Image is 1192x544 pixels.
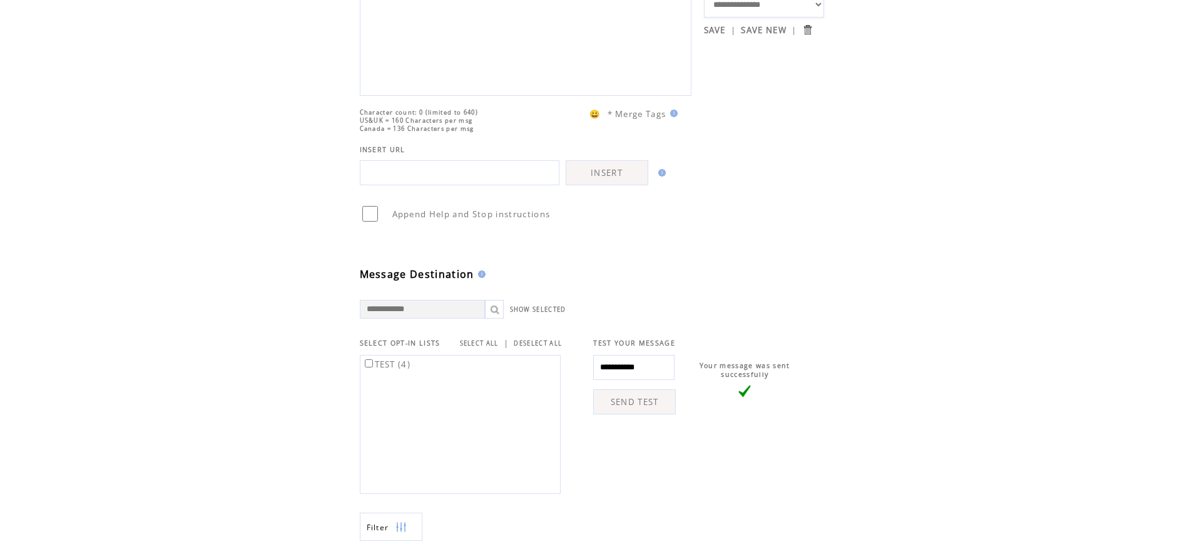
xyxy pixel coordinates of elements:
span: Canada = 136 Characters per msg [360,125,474,133]
span: | [504,337,509,349]
input: Submit [802,24,813,36]
label: TEST (4) [362,359,411,370]
img: filters.png [395,513,407,541]
a: Filter [360,513,422,541]
span: INSERT URL [360,145,405,154]
span: Append Help and Stop instructions [392,208,551,220]
span: SELECT OPT-IN LISTS [360,339,441,347]
span: * Merge Tags [608,108,666,120]
span: US&UK = 160 Characters per msg [360,116,473,125]
a: SAVE [704,24,726,36]
a: SAVE NEW [741,24,787,36]
img: help.gif [655,169,666,177]
span: Message Destination [360,267,474,281]
img: help.gif [474,270,486,278]
a: INSERT [566,160,648,185]
span: Show filters [367,522,389,533]
a: SHOW SELECTED [510,305,566,314]
span: 😀 [589,108,601,120]
input: TEST (4) [365,359,373,367]
a: SEND TEST [593,389,676,414]
span: | [731,24,736,36]
span: Your message was sent successfully [700,361,790,379]
span: | [792,24,797,36]
img: vLarge.png [738,385,751,398]
a: SELECT ALL [460,339,499,347]
span: Character count: 0 (limited to 640) [360,108,479,116]
span: TEST YOUR MESSAGE [593,339,675,347]
img: help.gif [666,110,678,117]
a: DESELECT ALL [514,339,562,347]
